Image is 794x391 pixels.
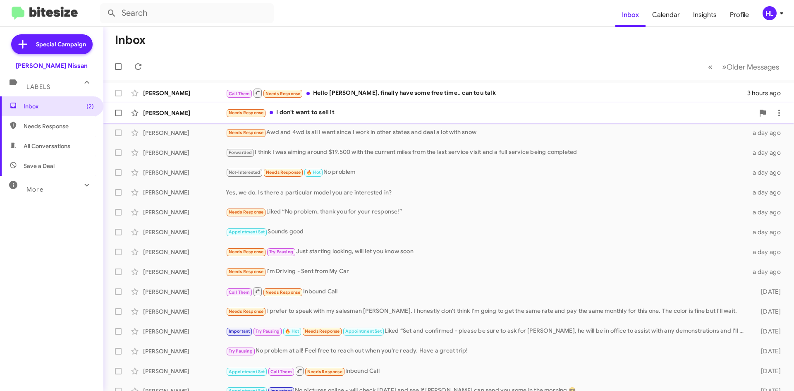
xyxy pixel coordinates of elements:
[703,58,784,75] nav: Page navigation example
[229,209,264,215] span: Needs Response
[143,109,226,117] div: [PERSON_NAME]
[748,188,787,197] div: a day ago
[86,102,94,110] span: (2)
[229,348,253,354] span: Try Pausing
[269,249,293,254] span: Try Pausing
[143,149,226,157] div: [PERSON_NAME]
[24,162,55,170] span: Save a Deal
[748,327,787,336] div: [DATE]
[723,3,756,27] a: Profile
[143,268,226,276] div: [PERSON_NAME]
[226,128,748,137] div: Awd and 4wd is all I want since I work in other states and deal a lot with snow
[229,110,264,115] span: Needs Response
[229,91,250,96] span: Call Them
[226,207,748,217] div: Liked “No problem, thank you for your response!”
[229,229,265,235] span: Appointment Set
[226,326,748,336] div: Liked “Set and confirmed - please be sure to ask for [PERSON_NAME], he will be in office to assis...
[226,366,748,376] div: Inbound Call
[266,170,301,175] span: Needs Response
[748,307,787,316] div: [DATE]
[708,62,713,72] span: «
[270,369,292,374] span: Call Them
[226,286,748,297] div: Inbound Call
[226,168,748,177] div: No problem
[143,168,226,177] div: [PERSON_NAME]
[727,62,779,72] span: Older Messages
[265,91,301,96] span: Needs Response
[16,62,88,70] div: [PERSON_NAME] Nissan
[226,108,754,118] div: I don't want to sell it
[143,327,226,336] div: [PERSON_NAME]
[226,267,748,276] div: I'm Driving - Sent from My Car
[686,3,723,27] a: Insights
[24,142,70,150] span: All Conversations
[748,129,787,137] div: a day ago
[143,228,226,236] div: [PERSON_NAME]
[305,329,340,334] span: Needs Response
[226,247,748,257] div: Just starting looking, will let you know soon
[226,307,748,316] div: I prefer to speak with my salesman [PERSON_NAME]. I honestly don't think I'm going to get the sam...
[100,3,274,23] input: Search
[226,88,747,98] div: Hello [PERSON_NAME], finally have some free time.. can tou talk
[756,6,785,20] button: HL
[229,290,250,295] span: Call Them
[646,3,686,27] a: Calendar
[748,208,787,216] div: a day ago
[229,269,264,274] span: Needs Response
[226,346,748,356] div: No problem at all! Feel free to reach out when you're ready. Have a great trip!
[763,6,777,20] div: HL
[143,307,226,316] div: [PERSON_NAME]
[748,367,787,375] div: [DATE]
[748,268,787,276] div: a day ago
[229,249,264,254] span: Needs Response
[229,130,264,135] span: Needs Response
[717,58,784,75] button: Next
[229,170,261,175] span: Not-Interested
[229,329,250,334] span: Important
[748,347,787,355] div: [DATE]
[748,168,787,177] div: a day ago
[143,89,226,97] div: [PERSON_NAME]
[703,58,717,75] button: Previous
[143,208,226,216] div: [PERSON_NAME]
[143,129,226,137] div: [PERSON_NAME]
[229,369,265,374] span: Appointment Set
[143,288,226,296] div: [PERSON_NAME]
[24,102,94,110] span: Inbox
[143,347,226,355] div: [PERSON_NAME]
[748,248,787,256] div: a day ago
[265,290,301,295] span: Needs Response
[226,148,748,157] div: I think I was aiming around $19,500 with the current miles from the last service visit and a full...
[36,40,86,48] span: Special Campaign
[748,288,787,296] div: [DATE]
[345,329,382,334] span: Appointment Set
[615,3,646,27] a: Inbox
[26,83,50,91] span: Labels
[307,369,342,374] span: Needs Response
[256,329,280,334] span: Try Pausing
[748,228,787,236] div: a day ago
[226,188,748,197] div: Yes, we do. Is there a particular model you are interested in?
[24,122,94,130] span: Needs Response
[115,34,146,47] h1: Inbox
[285,329,299,334] span: 🔥 Hot
[229,309,264,314] span: Needs Response
[143,188,226,197] div: [PERSON_NAME]
[143,248,226,256] div: [PERSON_NAME]
[227,149,254,157] span: Forwarded
[143,367,226,375] div: [PERSON_NAME]
[26,186,43,193] span: More
[226,227,748,237] div: Sounds good
[11,34,93,54] a: Special Campaign
[306,170,320,175] span: 🔥 Hot
[748,149,787,157] div: a day ago
[722,62,727,72] span: »
[747,89,787,97] div: 3 hours ago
